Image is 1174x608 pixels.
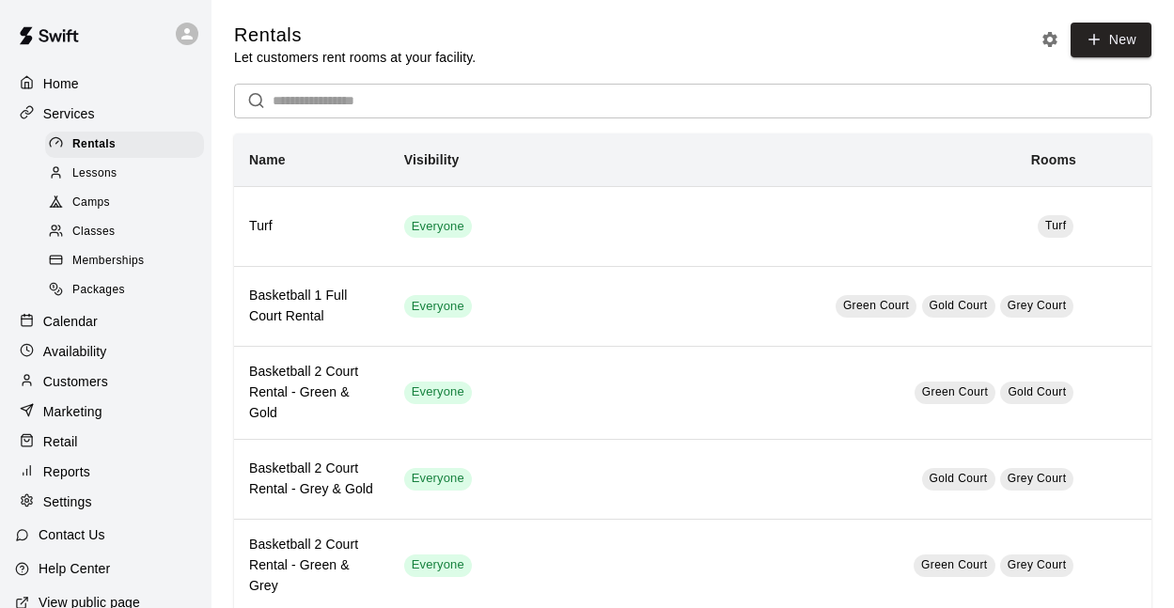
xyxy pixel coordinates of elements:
[45,247,211,276] a: Memberships
[43,462,90,481] p: Reports
[15,398,196,426] a: Marketing
[15,307,196,335] a: Calendar
[39,559,110,578] p: Help Center
[15,458,196,486] a: Reports
[15,428,196,456] a: Retail
[45,190,204,216] div: Camps
[43,74,79,93] p: Home
[43,372,108,391] p: Customers
[234,48,476,67] p: Let customers rent rooms at your facility.
[1031,152,1076,167] b: Rooms
[404,218,472,236] span: Everyone
[404,556,472,574] span: Everyone
[72,164,117,183] span: Lessons
[404,295,472,318] div: This service is visible to all of your customers
[45,159,211,188] a: Lessons
[930,472,988,485] span: Gold Court
[43,402,102,421] p: Marketing
[43,104,95,123] p: Services
[249,362,374,424] h6: Basketball 2 Court Rental - Green & Gold
[15,100,196,128] a: Services
[1008,299,1067,312] span: Grey Court
[15,337,196,366] a: Availability
[43,492,92,511] p: Settings
[921,558,987,571] span: Green Court
[1071,23,1151,57] a: New
[922,385,988,398] span: Green Court
[404,152,460,167] b: Visibility
[404,382,472,404] div: This service is visible to all of your customers
[45,248,204,274] div: Memberships
[404,383,472,401] span: Everyone
[45,189,211,218] a: Camps
[249,286,374,327] h6: Basketball 1 Full Court Rental
[249,152,286,167] b: Name
[1008,472,1067,485] span: Grey Court
[43,312,98,331] p: Calendar
[404,470,472,488] span: Everyone
[1045,219,1067,232] span: Turf
[15,70,196,98] a: Home
[404,298,472,316] span: Everyone
[404,554,472,577] div: This service is visible to all of your customers
[72,194,110,212] span: Camps
[45,219,204,245] div: Classes
[404,215,472,238] div: This service is visible to all of your customers
[15,488,196,516] a: Settings
[43,342,107,361] p: Availability
[72,252,144,271] span: Memberships
[72,281,125,300] span: Packages
[45,161,204,187] div: Lessons
[72,135,116,154] span: Rentals
[249,535,374,597] h6: Basketball 2 Court Rental - Green & Grey
[1036,25,1064,54] button: Rental settings
[249,216,374,237] h6: Turf
[249,459,374,500] h6: Basketball 2 Court Rental - Grey & Gold
[15,367,196,396] a: Customers
[72,223,115,242] span: Classes
[39,525,105,544] p: Contact Us
[843,299,909,312] span: Green Court
[45,218,211,247] a: Classes
[45,277,204,304] div: Packages
[234,23,476,48] h5: Rentals
[45,132,204,158] div: Rentals
[930,299,988,312] span: Gold Court
[45,276,211,305] a: Packages
[1008,558,1067,571] span: Grey Court
[404,468,472,491] div: This service is visible to all of your customers
[1008,385,1066,398] span: Gold Court
[43,432,78,451] p: Retail
[45,130,211,159] a: Rentals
